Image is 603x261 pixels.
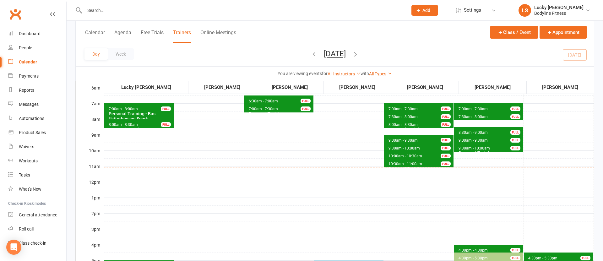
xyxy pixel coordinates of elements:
a: Dashboard [8,27,66,41]
div: 11am [76,163,104,179]
a: What's New [8,182,66,196]
div: FULL [301,106,311,111]
div: Personal Training - Bas Uytterhoeven Spark [108,111,172,121]
a: Automations [8,111,66,126]
div: Product Sales [19,130,46,135]
input: Search... [83,6,403,15]
a: Tasks [8,168,66,182]
div: Roll call [19,226,34,231]
span: 7:30am - 8:00am [388,115,418,119]
div: [PERSON_NAME] [189,84,255,91]
a: All Instructors [328,71,361,76]
div: FULL [510,130,520,135]
span: 7:00am - 7:30am [388,107,418,111]
span: 6:30am - 7:00am [248,99,278,103]
button: Agenda [114,30,131,43]
span: 8:00am - 8:30am [388,122,418,127]
span: 9:00am - 9:30am [388,138,418,143]
span: 4:00pm - 4:30pm [458,248,488,253]
div: 12pm [76,179,104,194]
span: 7:00am - 8:00am [108,107,138,111]
div: Lucky [PERSON_NAME] [534,5,584,10]
strong: You are viewing events [278,71,322,76]
div: FULL [510,256,520,260]
span: 4:30pm - 5:30pm [528,256,558,260]
strong: for [322,71,328,76]
a: Workouts [8,154,66,168]
span: Add [422,8,430,13]
span: 8:00am - 8:30am [108,122,138,127]
div: Open Intercom Messenger [6,240,21,255]
a: Roll call [8,222,66,236]
div: [PERSON_NAME] [257,84,323,91]
div: 1pm [76,194,104,210]
div: Tasks [19,172,30,177]
button: Add [411,5,438,16]
a: Waivers [8,140,66,154]
div: LS [519,4,531,17]
span: 8:30am - 9:00am [458,130,488,135]
span: 7:00am - 7:30am [248,107,278,111]
div: Reports [19,88,34,93]
div: [PERSON_NAME] [324,84,391,91]
div: FULL [441,146,451,150]
div: Payments [19,73,39,79]
button: Week [108,48,134,60]
button: Trainers [173,30,191,43]
span: 9:00am - 9:30am [458,138,488,143]
div: [PERSON_NAME] [527,84,594,91]
div: FULL [441,154,451,158]
div: Messages [19,102,39,107]
div: Bodyline Fitness [534,10,584,16]
div: 2pm [76,210,104,226]
div: 6am [76,84,104,100]
div: Automations [19,116,44,121]
span: 9:30am - 10:00am [458,146,490,150]
div: Dashboard [19,31,41,36]
button: Appointment [540,26,587,39]
div: Calendar [19,59,37,64]
a: Payments [8,69,66,83]
div: [PERSON_NAME] [459,84,526,91]
div: FULL [580,256,590,260]
div: Class check-in [19,241,46,246]
div: FULL [510,138,520,143]
div: FULL [441,122,451,127]
div: 10am [76,147,104,163]
div: 7am [76,100,104,116]
button: Free Trials [141,30,164,43]
div: People [19,45,32,50]
div: FULL [161,122,171,127]
div: FULL [441,114,451,119]
div: [PERSON_NAME] [392,84,458,91]
div: Lucky [PERSON_NAME] [105,84,188,91]
span: 9:30am - 10:00am [388,146,420,150]
div: FULL [161,106,171,111]
a: Messages [8,97,66,111]
div: 8am [76,116,104,132]
button: Calendar [85,30,105,43]
a: Product Sales [8,126,66,140]
button: Online Meetings [200,30,236,43]
span: 10:00am - 10:30am [388,154,422,158]
a: Calendar [8,55,66,69]
div: Workouts [19,158,38,163]
div: 3pm [76,226,104,242]
div: Personal Training - [PERSON_NAME] [108,127,172,137]
div: 4pm [76,242,104,257]
span: 7:30am - 8:00am [458,115,488,119]
span: 7:00am - 7:30am [458,107,488,111]
div: Personal Training - [PERSON_NAME] [458,119,522,129]
a: People [8,41,66,55]
div: Waivers [19,144,34,149]
span: 4:30pm - 5:30pm [458,256,488,260]
div: FULL [441,138,451,143]
div: What's New [19,187,41,192]
a: General attendance kiosk mode [8,208,66,222]
div: 9am [76,132,104,147]
div: Personal Training - [PERSON_NAME] [458,150,522,160]
button: Class / Event [490,26,538,39]
a: Class kiosk mode [8,236,66,250]
div: FULL [510,114,520,119]
div: Personal Training - [PERSON_NAME] [248,111,312,121]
